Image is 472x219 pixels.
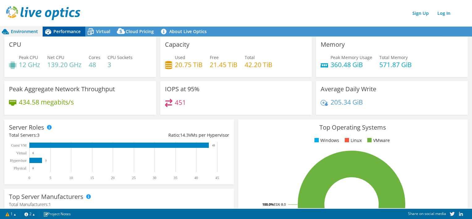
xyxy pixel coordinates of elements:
[153,176,156,180] text: 30
[262,202,274,207] tspan: 100.0%
[11,28,38,34] span: Environment
[6,6,80,20] img: live_optics_svg.svg
[343,137,362,144] li: Linux
[107,54,133,60] span: CPU Sockets
[210,54,219,60] span: Free
[90,176,94,180] text: 15
[245,61,272,68] h4: 42.20 TiB
[9,86,115,92] h3: Peak Aggregate Network Throughput
[126,28,154,34] span: Cloud Pricing
[313,137,339,144] li: Windows
[10,158,27,163] text: Hypervisor
[194,176,198,180] text: 40
[20,210,39,218] a: 2
[379,54,408,60] span: Total Memory
[434,9,453,18] a: Log In
[1,210,20,218] a: 1
[96,28,110,34] span: Virtual
[32,167,34,170] text: 0
[39,210,75,218] a: Project Notes
[69,176,73,180] text: 10
[111,176,115,180] text: 20
[49,176,51,180] text: 5
[408,211,446,216] span: Share on social media
[37,132,40,138] span: 3
[175,99,186,106] h4: 451
[274,202,286,207] tspan: ESXi 8.0
[331,61,372,68] h4: 360.48 GiB
[9,132,119,139] div: Total Servers:
[180,132,189,138] span: 14.3
[89,54,100,60] span: Cores
[53,28,81,34] span: Performance
[175,54,185,60] span: Used
[9,193,83,200] h3: Top Server Manufacturers
[9,124,44,131] h3: Server Roles
[158,27,211,36] a: About Live Optics
[47,61,82,68] h4: 139.20 GHz
[32,152,34,155] text: 0
[119,132,229,139] div: Ratio: VMs per Hypervisor
[45,159,47,162] text: 3
[331,99,363,105] h4: 205.34 GiB
[379,61,412,68] h4: 571.87 GiB
[107,61,133,68] h4: 3
[215,176,219,180] text: 45
[9,41,21,48] h3: CPU
[175,61,203,68] h4: 20.75 TiB
[321,41,345,48] h3: Memory
[331,54,372,60] span: Peak Memory Usage
[16,151,27,155] text: Virtual
[28,176,30,180] text: 0
[19,54,38,60] span: Peak CPU
[9,201,229,208] h4: Total Manufacturers:
[409,9,432,18] a: Sign Up
[14,166,26,170] text: Physical
[165,41,189,48] h3: Capacity
[165,86,200,92] h3: IOPS at 95%
[19,99,74,105] h4: 434.58 megabits/s
[47,54,64,60] span: Net CPU
[210,61,238,68] h4: 21.45 TiB
[19,61,40,68] h4: 12 GHz
[132,176,136,180] text: 25
[89,61,100,68] h4: 48
[245,54,255,60] span: Total
[321,86,376,92] h3: Average Daily Write
[48,201,51,207] span: 1
[243,124,463,131] h3: Top Operating Systems
[11,143,27,148] text: Guest VM
[366,137,390,144] li: VMware
[174,176,177,180] text: 35
[212,144,215,147] text: 43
